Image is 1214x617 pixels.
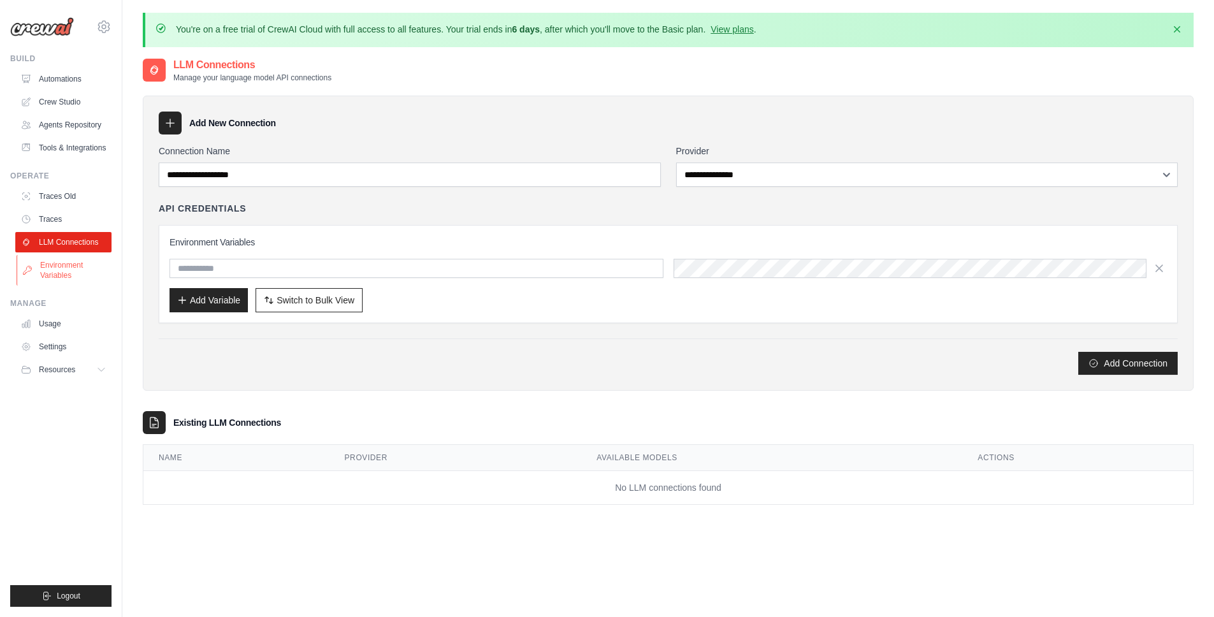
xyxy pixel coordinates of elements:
[676,145,1178,157] label: Provider
[15,69,112,89] a: Automations
[159,145,661,157] label: Connection Name
[170,288,248,312] button: Add Variable
[15,186,112,207] a: Traces Old
[711,24,753,34] a: View plans
[10,54,112,64] div: Build
[15,115,112,135] a: Agents Repository
[17,255,113,286] a: Environment Variables
[159,202,246,215] h4: API Credentials
[329,445,582,471] th: Provider
[10,298,112,308] div: Manage
[15,337,112,357] a: Settings
[10,17,74,36] img: Logo
[512,24,540,34] strong: 6 days
[143,445,329,471] th: Name
[173,73,331,83] p: Manage your language model API connections
[15,138,112,158] a: Tools & Integrations
[581,445,962,471] th: Available Models
[15,209,112,229] a: Traces
[256,288,363,312] button: Switch to Bulk View
[10,171,112,181] div: Operate
[143,471,1193,505] td: No LLM connections found
[277,294,354,307] span: Switch to Bulk View
[176,23,756,36] p: You're on a free trial of CrewAI Cloud with full access to all features. Your trial ends in , aft...
[39,365,75,375] span: Resources
[170,236,1167,249] h3: Environment Variables
[15,92,112,112] a: Crew Studio
[173,57,331,73] h2: LLM Connections
[15,314,112,334] a: Usage
[189,117,276,129] h3: Add New Connection
[173,416,281,429] h3: Existing LLM Connections
[15,232,112,252] a: LLM Connections
[962,445,1193,471] th: Actions
[10,585,112,607] button: Logout
[1078,352,1178,375] button: Add Connection
[15,359,112,380] button: Resources
[57,591,80,601] span: Logout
